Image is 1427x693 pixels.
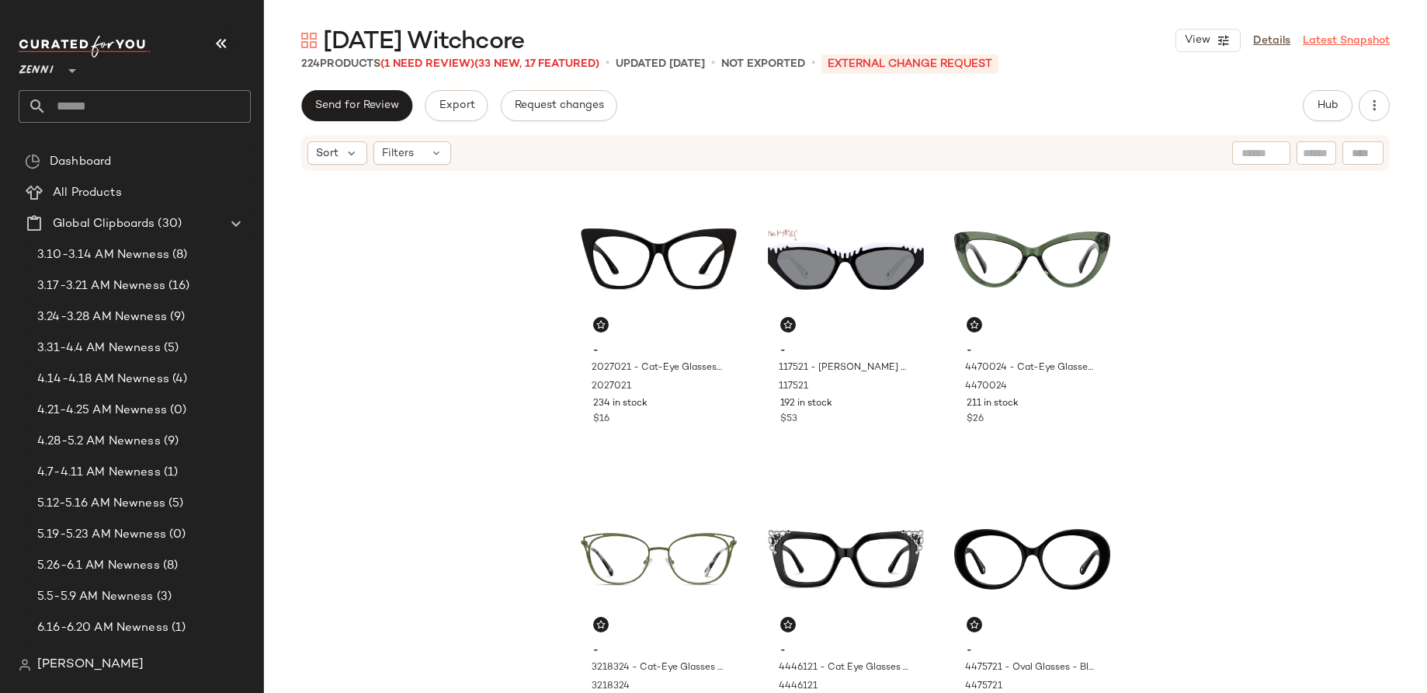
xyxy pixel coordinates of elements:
[37,246,169,264] span: 3.10-3.14 AM Newness
[780,413,797,427] span: $53
[37,277,165,295] span: 3.17-3.21 AM Newness
[19,36,151,57] img: cfy_white_logo.C9jOOHJF.svg
[1184,34,1210,47] span: View
[780,344,911,358] span: -
[37,433,161,451] span: 4.28-5.2 AM Newness
[780,397,832,411] span: 192 in stock
[19,659,31,671] img: svg%3e
[780,644,911,658] span: -
[25,154,40,169] img: svg%3e
[768,181,924,338] img: 117521-sunglasses-front-view.jpg
[970,320,979,329] img: svg%3e
[168,619,186,637] span: (1)
[581,481,737,638] img: 3218324-eyeglasses-front-view.jpg
[37,371,169,388] span: 4.14-4.18 AM Newness
[967,413,984,427] span: $26
[37,526,166,544] span: 5.19-5.23 AM Newness
[161,464,178,482] span: (1)
[592,361,723,375] span: 2027021 - Cat-Eye Glasses - Black - Plastic
[965,361,1096,375] span: 4470024 - Cat-Eye Glasses - Green - Acetate
[37,656,144,674] span: [PERSON_NAME]
[783,620,793,629] img: svg%3e
[596,620,606,629] img: svg%3e
[37,464,161,482] span: 4.7-4.11 AM Newness
[779,380,808,394] span: 117521
[593,644,724,658] span: -
[593,344,724,358] span: -
[954,181,1110,338] img: 4470024-eyeglasses-front-view.jpg
[1303,33,1390,49] a: Latest Snapshot
[954,481,1110,638] img: 4475721-eyeglasses-front-view.jpg
[301,90,412,121] button: Send for Review
[438,99,474,112] span: Export
[1253,33,1290,49] a: Details
[593,413,609,427] span: $16
[37,402,167,420] span: 4.21-4.25 AM Newness
[19,53,54,81] span: Zenni
[161,340,179,357] span: (5)
[711,54,715,73] span: •
[616,56,705,72] p: updated [DATE]
[967,644,1098,658] span: -
[965,380,1007,394] span: 4470024
[380,58,474,70] span: (1 Need Review)
[323,26,524,57] span: [DATE] Witchcore
[592,380,631,394] span: 2027021
[160,557,178,575] span: (8)
[167,308,185,326] span: (9)
[37,340,161,357] span: 3.31-4.4 AM Newness
[596,320,606,329] img: svg%3e
[783,320,793,329] img: svg%3e
[50,153,111,171] span: Dashboard
[581,181,737,338] img: 2027021-eyeglasses-front-view.jpg
[967,344,1098,358] span: -
[301,56,599,72] div: Products
[301,58,320,70] span: 224
[779,661,910,675] span: 4446121 - Cat Eye Glasses - Jet Black - Acetate
[53,215,155,233] span: Global Clipboards
[821,54,998,74] p: External Change Request
[474,58,599,70] span: (33 New, 17 Featured)
[316,145,339,162] span: Sort
[53,184,122,202] span: All Products
[967,397,1019,411] span: 211 in stock
[165,277,190,295] span: (16)
[970,620,979,629] img: svg%3e
[811,54,815,73] span: •
[37,619,168,637] span: 6.16-6.20 AM Newness
[154,588,172,606] span: (3)
[169,246,187,264] span: (8)
[768,481,924,638] img: 4446121-eyeglasses-front-view.jpg
[501,90,617,121] button: Request changes
[514,99,604,112] span: Request changes
[169,371,187,388] span: (4)
[606,54,609,73] span: •
[1175,29,1241,52] button: View
[37,588,154,606] span: 5.5-5.9 AM Newness
[1303,90,1352,121] button: Hub
[166,526,186,544] span: (0)
[592,661,723,675] span: 3218324 - Cat-Eye Glasses - [PERSON_NAME] - Stainless Steel
[779,361,910,375] span: 117521 - [PERSON_NAME] Glasses - Black - Acetate
[161,433,179,451] span: (9)
[965,661,1096,675] span: 4475721 - Oval Glasses - Black - Acetate
[1317,99,1338,112] span: Hub
[37,557,160,575] span: 5.26-6.1 AM Newness
[167,402,186,420] span: (0)
[301,33,317,48] img: svg%3e
[721,56,805,72] p: Not Exported
[593,397,648,411] span: 234 in stock
[382,145,414,162] span: Filters
[37,308,167,326] span: 3.24-3.28 AM Newness
[314,99,399,112] span: Send for Review
[37,495,165,513] span: 5.12-5.16 AM Newness
[155,215,182,233] span: (30)
[425,90,488,121] button: Export
[165,495,183,513] span: (5)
